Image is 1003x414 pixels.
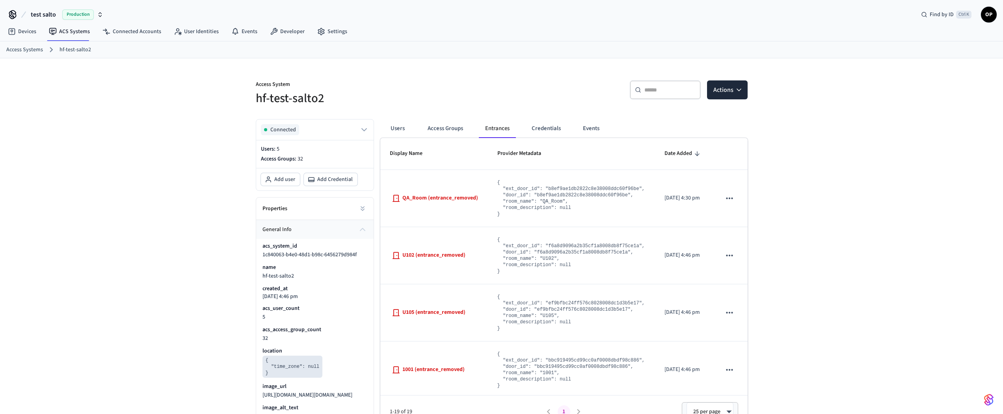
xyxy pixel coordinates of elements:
[304,173,357,186] button: Add Credential
[915,7,978,22] div: Find by IDCtrl K
[262,313,265,321] span: 5
[256,220,374,239] button: general info
[664,147,702,160] span: Date Added
[262,304,300,312] p: acs_user_count
[262,263,276,271] p: name
[62,9,94,20] span: Production
[261,155,369,163] p: Access Groups:
[577,119,606,138] button: Events
[262,334,268,342] span: 32
[497,179,645,217] pre: { "ext_door_id": "b8ef9ae1db2822c8e38008ddc60f96be", "door_id": "b8ef9ae1db2822c8e38008ddc60f96be...
[664,308,703,317] p: [DATE] 4:46 pm
[390,147,433,160] span: Display Name
[225,24,264,39] a: Events
[262,404,298,412] p: image_alt_text
[262,326,321,334] p: acs_access_group_count
[402,251,465,259] span: U102 (entrance_removed)
[402,194,478,202] span: QA_Room (entrance_removed)
[262,285,288,293] p: created_at
[311,24,354,39] a: Settings
[707,80,748,99] button: Actions
[262,205,287,213] h2: Properties
[60,46,91,54] a: hf-test-salto2
[383,119,412,138] button: Users
[270,126,296,134] span: Connected
[31,10,56,19] span: test salto
[421,119,469,138] button: Access Groups
[274,175,295,183] span: Add user
[261,173,300,186] button: Add user
[317,175,353,183] span: Add Credential
[256,90,497,106] h5: hf-test-salto2
[298,155,303,163] span: 32
[262,272,294,280] span: hf-test-salto2
[264,24,311,39] a: Developer
[930,11,954,19] span: Find by ID
[261,145,369,153] p: Users:
[479,119,516,138] button: Entrances
[664,194,703,202] p: [DATE] 4:30 pm
[262,382,287,390] p: image_url
[262,356,323,378] pre: { "time_zone": null }
[497,147,551,160] span: Provider Metadata
[402,366,465,374] span: 1001 (entrance_removed)
[525,119,567,138] button: Credentials
[664,251,703,259] p: [DATE] 4:46 pm
[956,11,971,19] span: Ctrl K
[43,24,96,39] a: ACS Systems
[261,124,369,135] button: Connected
[262,226,292,234] span: general info
[664,147,692,160] span: Date Added
[402,308,465,317] span: U105 (entrance_removed)
[6,46,43,54] a: Access Systems
[984,393,994,406] img: SeamLogoGradient.69752ec5.svg
[262,391,352,399] span: [URL][DOMAIN_NAME][DOMAIN_NAME]
[256,80,497,90] p: Access System
[497,351,645,389] pre: { "ext_door_id": "bbc919495cd99cc0af0008dbdf98c886", "door_id": "bbc919495cd99cc0af0008dbdf98c886...
[664,366,703,374] p: [DATE] 4:46 pm
[262,251,357,259] span: 1c840063-b4e0-48d1-b98c-6456279d984f
[981,7,997,22] button: OP
[497,294,645,332] pre: { "ext_door_id": "ef9bfbc24ff576c8028008dc1d3b5e17", "door_id": "ef9bfbc24ff576c8028008dc1d3b5e17...
[262,293,298,300] p: [DATE] 4:46 pm
[277,145,279,153] span: 5
[262,347,282,355] p: location
[167,24,225,39] a: User Identities
[497,237,645,274] pre: { "ext_door_id": "f6a8d9096a2b35cf1a8008db8f75ce1a", "door_id": "f6a8d9096a2b35cf1a8008db8f75ce1a...
[96,24,167,39] a: Connected Accounts
[2,24,43,39] a: Devices
[262,242,297,250] p: acs_system_id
